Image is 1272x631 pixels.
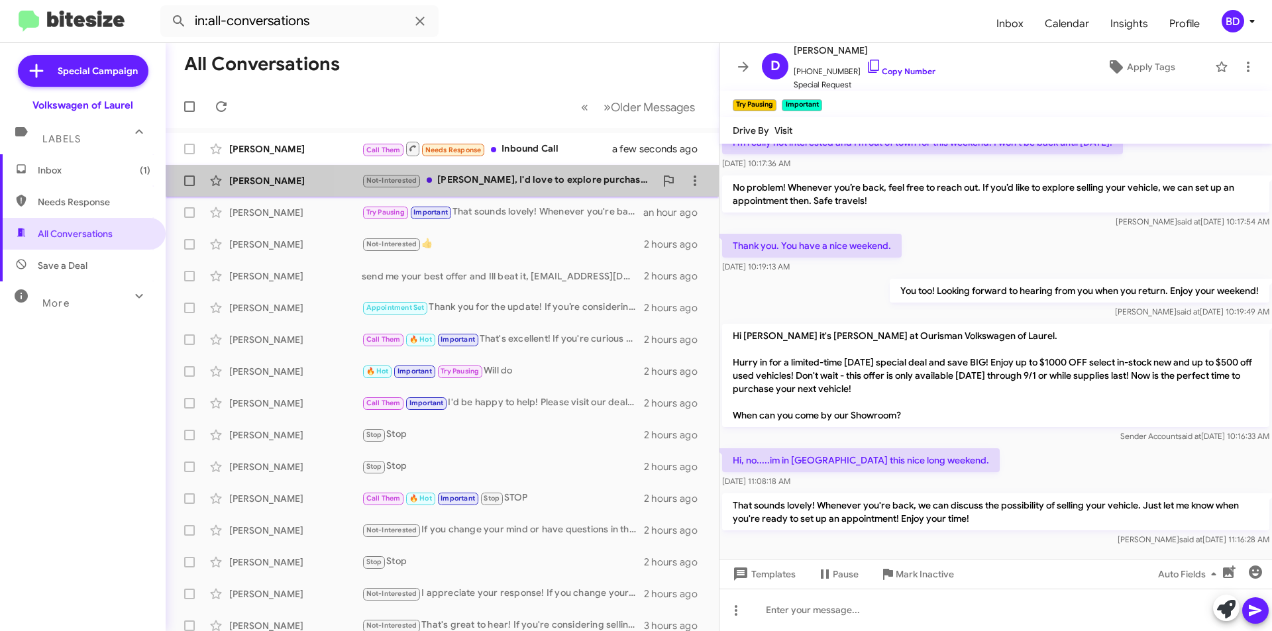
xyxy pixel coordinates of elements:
span: Mark Inactive [896,562,954,586]
span: Important [413,208,448,217]
div: 2 hours ago [644,397,708,410]
div: [PERSON_NAME] [229,492,362,505]
a: Profile [1159,5,1210,43]
span: Templates [730,562,796,586]
span: Stop [484,494,500,503]
span: Older Messages [611,100,695,115]
div: [PERSON_NAME] [229,333,362,346]
div: an hour ago [643,206,708,219]
span: Needs Response [38,195,150,209]
button: Templates [719,562,806,586]
span: More [42,297,70,309]
small: Try Pausing [733,99,776,111]
div: 2 hours ago [644,365,708,378]
span: said at [1179,534,1202,544]
span: All Conversations [38,227,113,240]
div: Inbound Call [362,140,629,157]
span: Not-Interested [366,526,417,534]
p: Hi [PERSON_NAME] it's [PERSON_NAME] at Ourisman Volkswagen of Laurel. Hurry in for a limited-time... [722,324,1269,427]
span: (1) [140,164,150,177]
div: [PERSON_NAME] [229,174,362,187]
span: Try Pausing [366,208,405,217]
span: Save a Deal [38,259,87,272]
div: Will do [362,364,644,379]
span: Special Campaign [58,64,138,77]
span: « [581,99,588,115]
div: Volkswagen of Laurel [32,99,133,112]
span: Special Request [794,78,935,91]
p: You too! Looking forward to hearing from you when you return. Enjoy your weekend! [890,279,1269,303]
span: » [604,99,611,115]
div: [PERSON_NAME] [229,142,362,156]
p: Thank you. You have a nice weekend. [722,234,902,258]
p: No problem! Whenever you’re back, feel free to reach out. If you’d like to explore selling your v... [722,175,1269,213]
span: [PERSON_NAME] [DATE] 10:17:54 AM [1116,217,1269,226]
div: 2 hours ago [644,238,708,251]
span: Sender Account [DATE] 10:16:33 AM [1120,431,1269,441]
span: 🔥 Hot [366,367,389,375]
span: Pause [833,562,859,586]
span: said at [1178,431,1201,441]
span: Labels [42,133,81,145]
div: [PERSON_NAME] [229,587,362,601]
div: 2 hours ago [644,428,708,442]
button: Pause [806,562,869,586]
span: 🔥 Hot [409,494,432,503]
a: Calendar [1034,5,1100,43]
span: Not-Interested [366,240,417,248]
span: Drive By [733,124,769,136]
span: Call Them [366,494,401,503]
span: Try Pausing [441,367,479,375]
span: D [770,56,780,77]
div: [PERSON_NAME] [229,365,362,378]
span: Apply Tags [1127,55,1175,79]
span: Not-Interested [366,589,417,598]
div: [PERSON_NAME] [229,269,362,283]
span: Needs Response [425,146,482,154]
span: said at [1177,307,1200,316]
span: Call Them [366,335,401,344]
div: BD [1222,10,1244,32]
a: Inbox [986,5,1034,43]
div: [PERSON_NAME] [229,206,362,219]
div: [PERSON_NAME] [229,238,362,251]
div: 2 hours ago [644,556,708,569]
div: [PERSON_NAME] [229,460,362,473]
span: [DATE] 10:19:13 AM [722,262,790,271]
span: Appointment Set [366,303,425,312]
div: I'd be happy to help! Please visit our dealership this weekend to explore your options. What time... [362,395,644,411]
button: BD [1210,10,1257,32]
span: Call Them [366,399,401,407]
span: Important [441,494,475,503]
div: Thank you for the update! If you’re considering selling your car in the future, feel free to reac... [362,300,644,315]
span: Important [409,399,444,407]
input: Search [160,5,439,37]
span: Visit [774,124,792,136]
div: STOP [362,491,644,506]
div: If you change your mind or have questions in the future, feel free to reach out. Have a great day! [362,522,644,538]
div: Stop [362,427,644,442]
a: Insights [1100,5,1159,43]
div: send me your best offer and Ill beat it, [EMAIL_ADDRESS][DOMAIN_NAME] [362,269,644,283]
div: 2 hours ago [644,587,708,601]
div: Stop [362,554,644,569]
div: 2 hours ago [644,269,708,283]
button: Previous [573,93,596,121]
div: 2 hours ago [644,333,708,346]
span: Not-Interested [366,176,417,185]
div: [PERSON_NAME] [229,397,362,410]
div: That sounds lovely! Whenever you're back, we can discuss the possibility of selling your vehicle.... [362,205,643,220]
button: Next [596,93,703,121]
span: [PERSON_NAME] [794,42,935,58]
a: Copy Number [866,66,935,76]
span: Stop [366,462,382,471]
span: [DATE] 11:08:18 AM [722,476,790,486]
h1: All Conversations [184,54,340,75]
span: [PERSON_NAME] [DATE] 11:16:28 AM [1118,534,1269,544]
div: I appreciate your response! If you change your mind in the future or have any questions, feel fre... [362,586,644,601]
nav: Page navigation example [574,93,703,121]
p: That sounds lovely! Whenever you're back, we can discuss the possibility of selling your vehicle.... [722,493,1269,530]
small: Important [782,99,821,111]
